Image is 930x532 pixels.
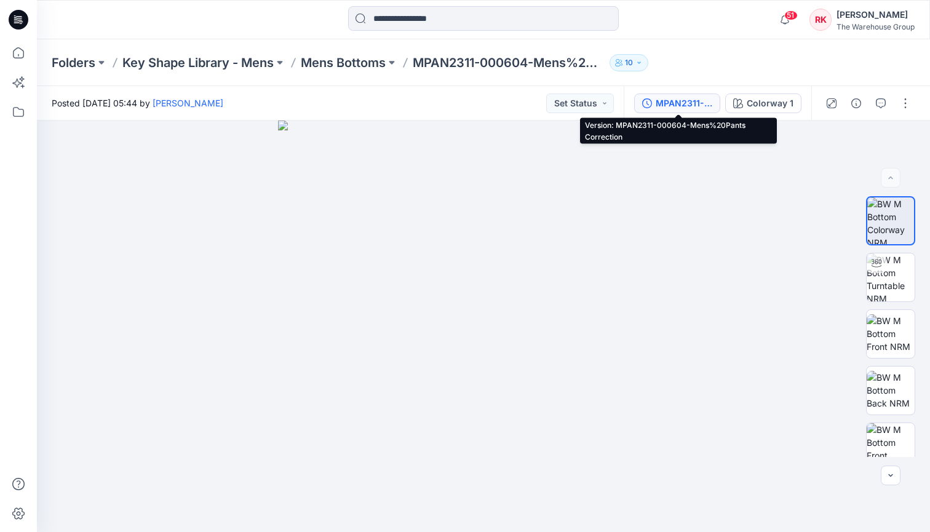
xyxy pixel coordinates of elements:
img: BW M Bottom Front NRM [867,314,915,353]
span: 51 [784,10,798,20]
div: The Warehouse Group [837,22,915,31]
a: Folders [52,54,95,71]
img: BW M Bottom Turntable NRM [867,253,915,301]
span: Posted [DATE] 05:44 by [52,97,223,109]
img: BW M Bottom Colorway NRM [867,197,914,244]
p: MPAN2311-000604-Mens%20Pants Correction [413,54,605,71]
div: RK [809,9,832,31]
img: BW M Bottom Front CloseUp NRM [867,423,915,471]
button: MPAN2311-000604-Mens%20Pants Correction [634,93,720,113]
a: Mens Bottoms [301,54,386,71]
img: eyJhbGciOiJIUzI1NiIsImtpZCI6IjAiLCJzbHQiOiJzZXMiLCJ0eXAiOiJKV1QifQ.eyJkYXRhIjp7InR5cGUiOiJzdG9yYW... [278,121,690,532]
a: Key Shape Library - Mens [122,54,274,71]
p: 10 [625,56,633,69]
img: BW M Bottom Back NRM [867,371,915,410]
div: MPAN2311-000604-Mens%20Pants Correction [656,97,712,110]
div: Colorway 1 [747,97,793,110]
button: Details [846,93,866,113]
button: 10 [610,54,648,71]
div: [PERSON_NAME] [837,7,915,22]
a: [PERSON_NAME] [153,98,223,108]
button: Colorway 1 [725,93,801,113]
